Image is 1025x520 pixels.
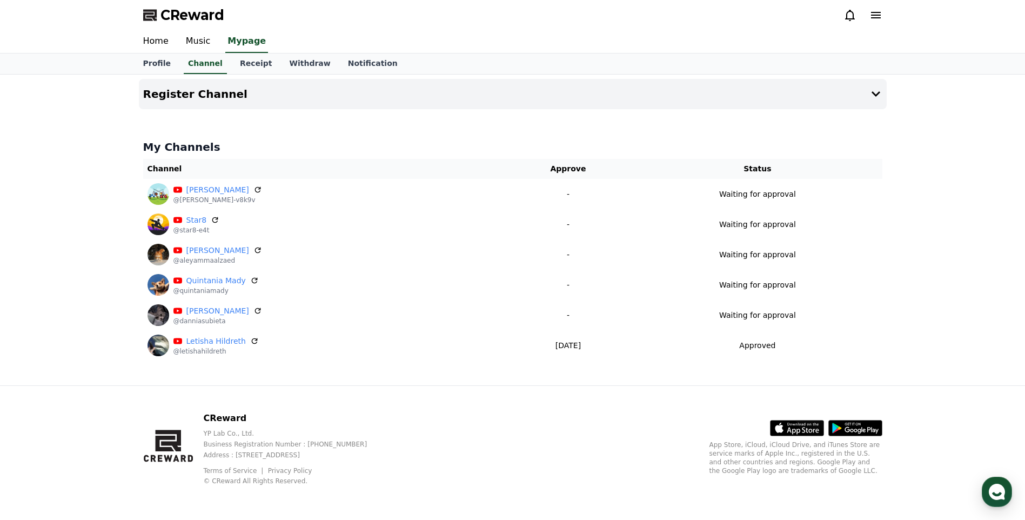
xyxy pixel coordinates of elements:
[143,6,224,24] a: CReward
[339,54,406,74] a: Notification
[508,249,629,261] p: -
[186,336,246,347] a: Letisha Hildreth
[268,467,312,475] a: Privacy Policy
[186,184,249,196] a: [PERSON_NAME]
[719,279,796,291] p: Waiting for approval
[143,88,247,100] h4: Register Channel
[173,286,259,295] p: @quintaniamady
[508,189,629,200] p: -
[148,214,169,235] img: Star8
[148,335,169,356] img: Letisha Hildreth
[508,279,629,291] p: -
[148,304,169,326] img: Dannia Subieta
[508,310,629,321] p: -
[203,467,265,475] a: Terms of Service
[504,159,633,179] th: Approve
[177,30,219,53] a: Music
[231,54,281,74] a: Receipt
[148,274,169,296] img: Quintania Mady
[186,245,249,256] a: [PERSON_NAME]
[203,451,384,459] p: Address : [STREET_ADDRESS]
[186,275,246,286] a: Quintania Mady
[719,249,796,261] p: Waiting for approval
[225,30,268,53] a: Mypage
[186,215,207,226] a: Star8
[173,226,220,235] p: @star8-e4t
[143,139,882,155] h4: My Channels
[203,440,384,449] p: Business Registration Number : [PHONE_NUMBER]
[143,159,504,179] th: Channel
[719,310,796,321] p: Waiting for approval
[709,441,882,475] p: App Store, iCloud, iCloud Drive, and iTunes Store are service marks of Apple Inc., registered in ...
[739,340,775,351] p: Approved
[203,429,384,438] p: YP Lab Co., Ltd.
[186,305,249,317] a: [PERSON_NAME]
[135,54,179,74] a: Profile
[719,189,796,200] p: Waiting for approval
[148,183,169,205] img: Ray
[160,6,224,24] span: CReward
[135,30,177,53] a: Home
[203,412,384,425] p: CReward
[203,477,384,485] p: © CReward All Rights Reserved.
[139,79,887,109] button: Register Channel
[508,340,629,351] p: [DATE]
[719,219,796,230] p: Waiting for approval
[633,159,882,179] th: Status
[184,54,227,74] a: Channel
[173,256,262,265] p: @aleyammaalzaed
[173,317,262,325] p: @danniasubieta
[173,196,262,204] p: @[PERSON_NAME]-v8k9v
[280,54,339,74] a: Withdraw
[173,347,259,356] p: @letishahildreth
[148,244,169,265] img: Aleyamma Alzaed
[508,219,629,230] p: -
